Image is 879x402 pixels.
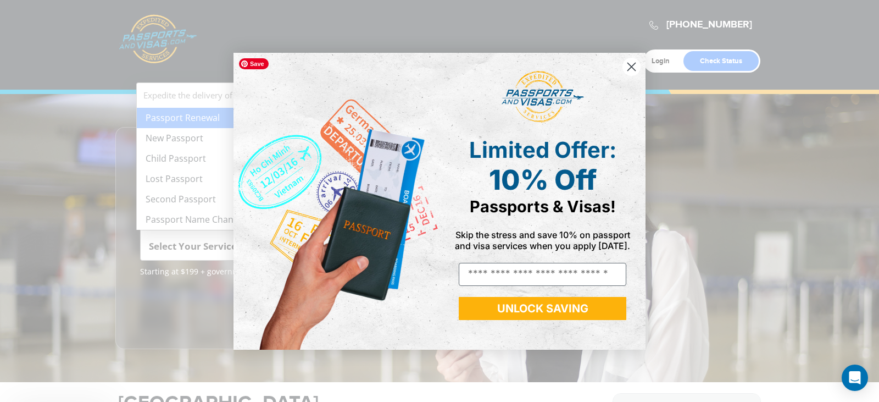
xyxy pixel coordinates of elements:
[455,229,630,251] span: Skip the stress and save 10% on passport and visa services when you apply [DATE].
[469,136,616,163] span: Limited Offer:
[239,58,269,69] span: Save
[502,71,584,123] img: passports and visas
[459,297,626,320] button: UNLOCK SAVING
[233,53,439,350] img: de9cda0d-0715-46ca-9a25-073762a91ba7.png
[622,57,641,76] button: Close dialog
[470,197,616,216] span: Passports & Visas!
[842,365,868,391] div: Open Intercom Messenger
[489,163,597,196] span: 10% Off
